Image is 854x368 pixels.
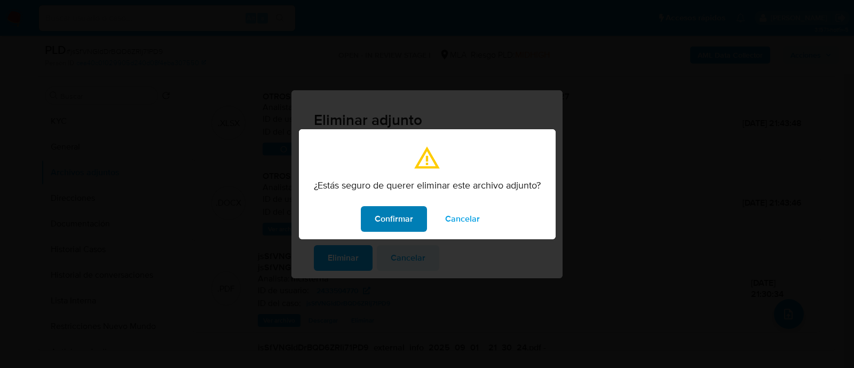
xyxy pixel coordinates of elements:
button: modal_confirmation.confirm [361,206,427,232]
span: Confirmar [375,207,413,231]
div: modal_confirmation.title [299,129,556,239]
p: ¿Estás seguro de querer eliminar este archivo adjunto? [314,179,541,191]
span: Cancelar [445,207,480,231]
button: modal_confirmation.cancel [431,206,494,232]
